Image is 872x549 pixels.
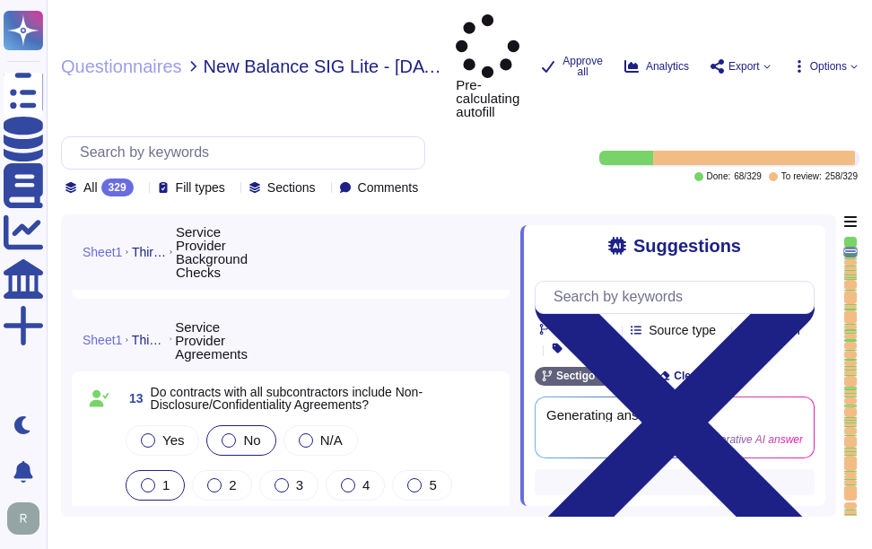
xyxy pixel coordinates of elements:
[151,385,423,412] span: Do contracts with all subcontractors include Non-Disclosure/Confidentiality Agreements?
[7,502,39,535] img: user
[71,137,424,169] input: Search by keywords
[646,61,689,72] span: Analytics
[4,499,52,538] button: user
[83,334,122,346] span: Sheet1
[734,172,762,181] span: 68 / 329
[781,172,822,181] span: To review:
[243,432,260,448] span: No
[204,57,442,75] span: New Balance SIG Lite - [DATE] New Balance SIG Lite Copy
[83,246,122,258] span: Sheet1
[162,432,184,448] span: Yes
[545,282,814,313] input: Search by keywords
[320,432,343,448] span: N/A
[707,172,731,181] span: Done:
[429,477,436,492] span: 5
[267,181,316,194] span: Sections
[176,225,248,279] span: Service Provider Background Checks
[122,392,144,405] span: 13
[176,181,225,194] span: Fill types
[541,56,603,77] button: Approve all
[132,246,167,258] span: Third Party Risk Management
[132,334,166,346] span: Third Party Risk Management
[624,59,689,74] button: Analytics
[61,57,182,75] span: Questionnaires
[562,56,603,77] span: Approve all
[728,61,760,72] span: Export
[296,477,303,492] span: 3
[362,477,370,492] span: 4
[358,181,419,194] span: Comments
[101,179,134,196] div: 329
[229,477,236,492] span: 2
[175,320,248,361] span: Service Provider Agreements
[83,181,98,194] span: All
[162,477,170,492] span: 1
[810,61,847,72] span: Options
[825,172,858,181] span: 258 / 329
[456,14,519,118] span: Pre-calculating autofill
